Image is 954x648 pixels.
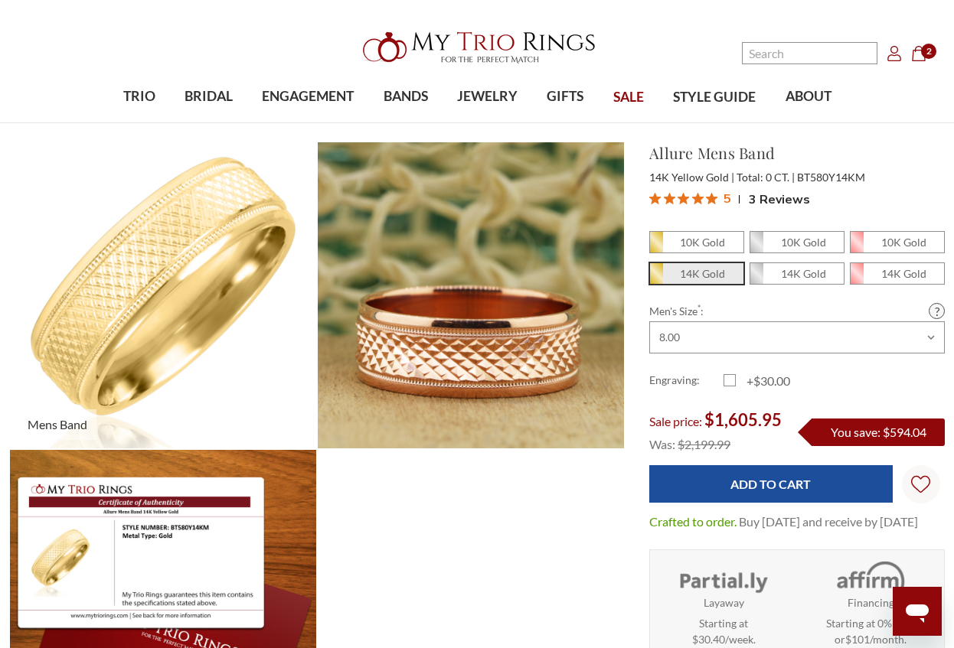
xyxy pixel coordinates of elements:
em: 14K Gold [881,267,926,280]
span: 10K Rose Gold [851,232,944,252]
em: 14K Gold [781,267,826,280]
button: submenu toggle [201,122,216,123]
dd: Buy [DATE] and receive by [DATE] [739,513,918,531]
span: Sale price: [649,414,702,428]
label: +$30.00 [724,372,797,390]
em: 10K Gold [881,236,926,249]
span: 14K Yellow Gold [649,171,734,184]
span: 2 [921,44,936,59]
span: JEWELRY [457,86,518,106]
button: submenu toggle [300,122,315,123]
a: Size Guide [929,303,945,319]
a: BRIDAL [170,72,247,122]
a: JEWELRY [443,72,532,122]
span: $101 [845,633,870,646]
svg: Account [887,46,902,61]
em: 14K Gold [680,267,725,280]
a: GIFTS [532,72,598,122]
span: Starting at 0% APR or /month. [802,615,939,647]
img: Photo of Allure Mens Band 14K Yellow Gold [BT580YM] [318,142,624,448]
span: You save: $594.04 [831,425,926,439]
input: Search and use arrows or TAB to navigate results [742,42,877,64]
a: My Trio Rings [276,23,677,72]
span: 3 Reviews [749,187,810,210]
span: 10K White Gold [750,232,844,252]
span: 5 [724,188,731,207]
button: submenu toggle [132,122,147,123]
strong: Financing [848,594,894,611]
a: BANDS [368,72,442,122]
a: TRIO [108,72,169,122]
span: GIFTS [547,86,583,106]
span: TRIO [123,86,155,106]
a: STYLE GUIDE [658,73,770,122]
span: Starting at $30.40/week. [692,615,756,647]
span: BRIDAL [185,86,233,106]
span: 14K Rose Gold [851,263,944,284]
em: 10K Gold [781,236,826,249]
span: STYLE GUIDE [673,87,756,107]
em: 10K Gold [680,236,725,249]
label: Men's Size : [649,303,945,319]
span: SALE [613,87,644,107]
a: Account [887,44,902,62]
span: Was: [649,437,675,451]
span: BT580Y14KM [797,171,865,184]
span: ENGAGEMENT [262,86,354,106]
span: 14K Yellow Gold [650,263,743,284]
span: Total: 0 CT. [737,171,795,184]
span: 10K Yellow Gold [650,232,743,252]
label: Engraving: [649,372,723,390]
img: My Trio Rings [354,23,600,72]
a: ENGAGEMENT [247,72,368,122]
a: SALE [599,73,658,122]
button: submenu toggle [398,122,413,123]
img: Affirm [822,559,919,594]
a: Cart with 0 items [911,44,936,62]
span: 14K White Gold [750,263,844,284]
button: submenu toggle [557,122,573,123]
button: submenu toggle [480,122,495,123]
svg: cart.cart_preview [911,46,926,61]
span: $2,199.99 [678,437,730,451]
input: Add to Cart [649,465,893,503]
span: BANDS [384,86,428,106]
dt: Crafted to order. [649,513,737,531]
h1: Allure Mens Band [649,142,945,164]
img: Layaway [675,559,772,594]
strong: Layaway [704,594,744,611]
iframe: Button to launch messaging window [893,587,942,636]
svg: Wish Lists [911,427,930,542]
span: Mens Band [18,409,96,440]
button: Rated 5 out of 5 stars from 3 reviews. Jump to reviews. [649,187,810,210]
a: Wish Lists [902,465,940,503]
span: $1,605.95 [704,409,782,430]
